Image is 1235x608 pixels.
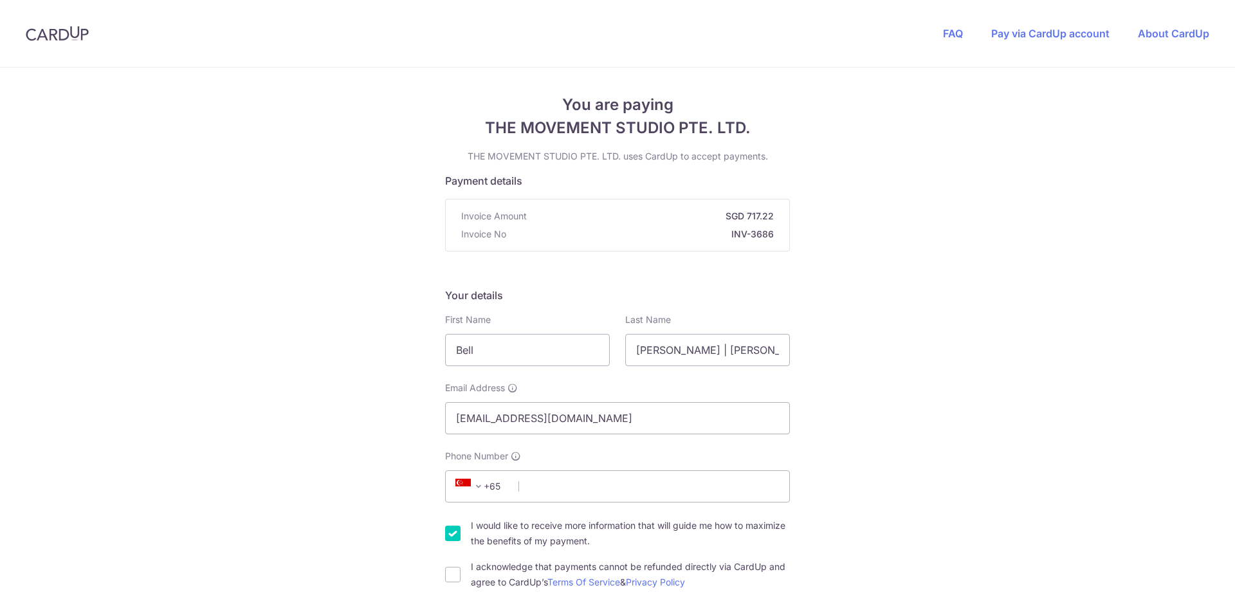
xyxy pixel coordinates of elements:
[26,26,89,41] img: CardUp
[445,450,508,463] span: Phone Number
[471,518,790,549] label: I would like to receive more information that will guide me how to maximize the benefits of my pa...
[625,313,671,326] label: Last Name
[445,402,790,434] input: Email address
[461,210,527,223] span: Invoice Amount
[511,228,774,241] strong: INV-3686
[445,93,790,116] span: You are paying
[445,173,790,189] h5: Payment details
[452,479,509,494] span: +65
[461,228,506,241] span: Invoice No
[471,559,790,590] label: I acknowledge that payments cannot be refunded directly via CardUp and agree to CardUp’s &
[625,334,790,366] input: Last name
[445,334,610,366] input: First name
[455,479,486,494] span: +65
[1138,27,1209,40] a: About CardUp
[445,382,505,394] span: Email Address
[943,27,963,40] a: FAQ
[532,210,774,223] strong: SGD 717.22
[445,288,790,303] h5: Your details
[991,27,1110,40] a: Pay via CardUp account
[626,576,685,587] a: Privacy Policy
[445,150,790,163] p: THE MOVEMENT STUDIO PTE. LTD. uses CardUp to accept payments.
[445,116,790,140] span: THE MOVEMENT STUDIO PTE. LTD.
[445,313,491,326] label: First Name
[547,576,620,587] a: Terms Of Service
